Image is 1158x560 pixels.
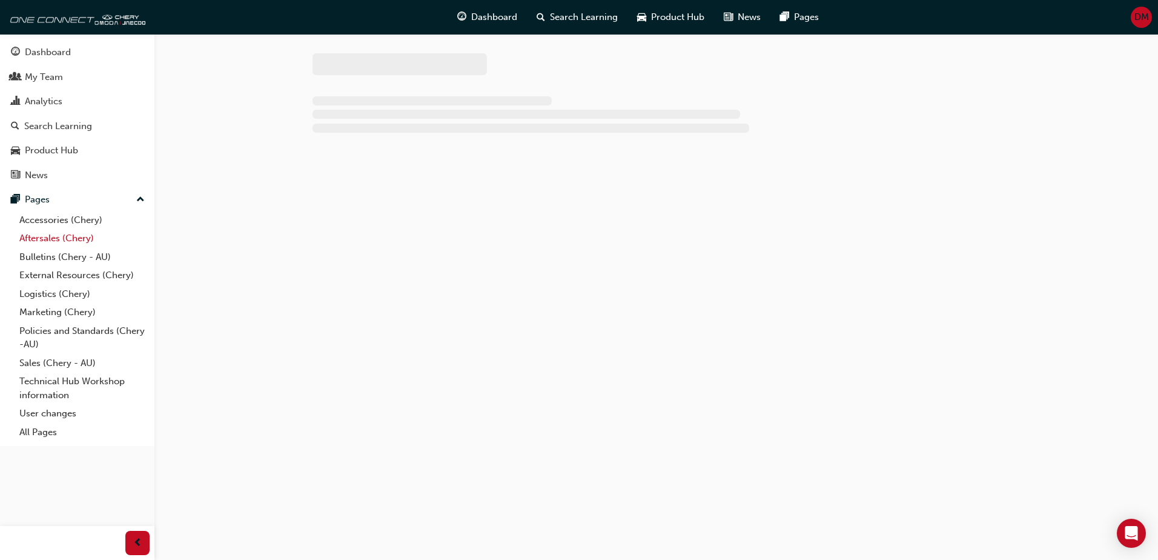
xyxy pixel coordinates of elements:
div: Open Intercom Messenger [1117,519,1146,548]
span: search-icon [11,121,19,132]
a: Logistics (Chery) [15,285,150,304]
a: Bulletins (Chery - AU) [15,248,150,267]
span: pages-icon [11,195,20,205]
a: Analytics [5,90,150,113]
a: Sales (Chery - AU) [15,354,150,373]
span: search-icon [537,10,545,25]
a: search-iconSearch Learning [527,5,627,30]
a: News [5,164,150,187]
a: Product Hub [5,139,150,162]
span: Search Learning [550,10,618,24]
span: DM [1134,10,1149,24]
img: oneconnect [6,5,145,29]
button: DashboardMy TeamAnalyticsSearch LearningProduct HubNews [5,39,150,188]
div: News [25,168,48,182]
a: Marketing (Chery) [15,303,150,322]
span: news-icon [724,10,733,25]
a: Dashboard [5,41,150,64]
a: User changes [15,404,150,423]
span: Product Hub [651,10,704,24]
span: people-icon [11,72,20,83]
a: External Resources (Chery) [15,266,150,285]
div: Pages [25,193,50,207]
a: Aftersales (Chery) [15,229,150,248]
span: car-icon [637,10,646,25]
span: News [738,10,761,24]
a: Technical Hub Workshop information [15,372,150,404]
a: guage-iconDashboard [448,5,527,30]
span: guage-icon [11,47,20,58]
a: Search Learning [5,115,150,138]
span: car-icon [11,145,20,156]
div: Dashboard [25,45,71,59]
button: Pages [5,188,150,211]
span: up-icon [136,192,145,208]
span: prev-icon [133,536,142,551]
span: Pages [794,10,819,24]
span: Dashboard [471,10,517,24]
div: Search Learning [24,119,92,133]
a: All Pages [15,423,150,442]
span: news-icon [11,170,20,181]
div: Analytics [25,95,62,108]
a: My Team [5,66,150,88]
a: news-iconNews [714,5,770,30]
span: chart-icon [11,96,20,107]
span: pages-icon [780,10,789,25]
button: DM [1131,7,1152,28]
a: Policies and Standards (Chery -AU) [15,322,150,354]
div: My Team [25,70,63,84]
div: Product Hub [25,144,78,158]
a: pages-iconPages [770,5,829,30]
span: guage-icon [457,10,466,25]
a: Accessories (Chery) [15,211,150,230]
a: car-iconProduct Hub [627,5,714,30]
